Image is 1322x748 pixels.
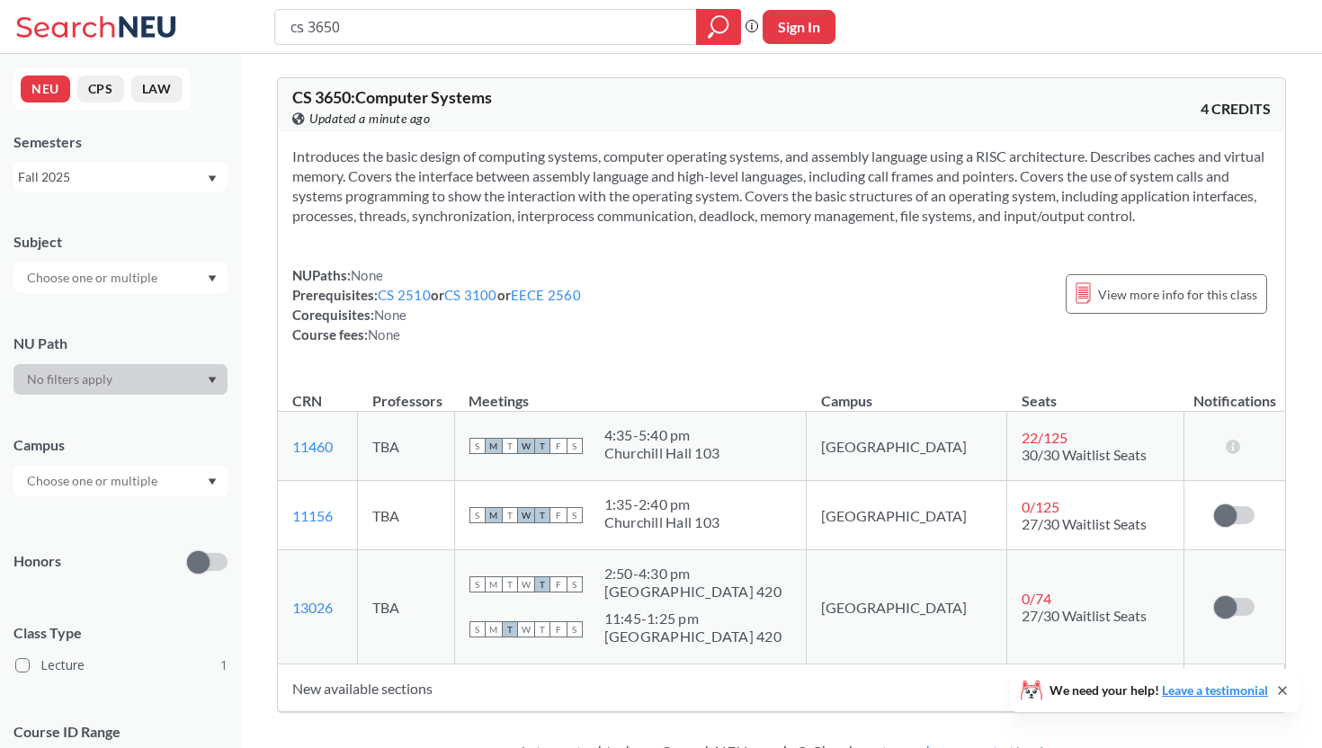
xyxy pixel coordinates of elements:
div: NU Path [13,334,228,353]
span: 1 [220,655,228,675]
button: Sign In [763,10,835,44]
span: None [351,267,383,283]
span: S [469,438,486,454]
label: Lecture [15,654,228,677]
div: 2:50 - 4:30 pm [604,565,782,583]
span: 22 / 125 [1022,429,1067,446]
th: Seats [1007,373,1184,412]
a: CS 3100 [444,287,497,303]
span: S [567,621,583,637]
span: 4 CREDITS [1201,99,1271,119]
span: S [567,576,583,592]
a: EECE 2560 [511,287,581,303]
th: Professors [358,373,454,412]
span: None [368,326,400,343]
span: CS 3650 : Computer Systems [292,87,492,107]
button: NEU [21,76,70,102]
div: Churchill Hall 103 [604,513,720,531]
th: Campus [807,373,1007,412]
td: TBA [358,550,454,664]
a: Leave a testimonial [1162,682,1268,698]
svg: Dropdown arrow [208,478,217,485]
span: T [534,621,550,637]
span: M [486,576,502,592]
div: Fall 2025 [18,167,206,187]
span: W [518,576,534,592]
div: Dropdown arrow [13,466,228,496]
span: Class Type [13,623,228,643]
p: Honors [13,551,61,572]
svg: Dropdown arrow [208,377,217,384]
span: F [550,576,567,592]
a: 11460 [292,438,333,455]
span: T [502,507,518,523]
span: T [502,576,518,592]
td: [GEOGRAPHIC_DATA] [807,412,1007,481]
svg: Dropdown arrow [208,175,217,183]
span: T [534,507,550,523]
span: S [469,576,486,592]
input: Class, professor, course number, "phrase" [289,12,683,42]
div: 4:35 - 5:40 pm [604,426,720,444]
td: TBA [358,481,454,550]
span: 27/30 Waitlist Seats [1022,515,1147,532]
a: CS 2510 [378,287,431,303]
svg: magnifying glass [708,14,729,40]
div: Campus [13,435,228,455]
span: S [567,438,583,454]
span: T [534,576,550,592]
span: S [469,621,486,637]
a: 13026 [292,599,333,616]
span: M [486,438,502,454]
span: M [486,507,502,523]
div: Dropdown arrow [13,364,228,395]
div: [GEOGRAPHIC_DATA] 420 [604,628,782,646]
span: T [534,438,550,454]
span: S [567,507,583,523]
span: W [518,507,534,523]
svg: Dropdown arrow [208,275,217,282]
td: TBA [358,412,454,481]
div: Fall 2025Dropdown arrow [13,163,228,191]
span: 27/30 Waitlist Seats [1022,607,1147,624]
div: Semesters [13,132,228,152]
div: magnifying glass [696,9,741,45]
span: T [502,438,518,454]
button: LAW [131,76,183,102]
span: None [374,307,406,323]
button: CPS [77,76,124,102]
td: [GEOGRAPHIC_DATA] [807,550,1007,664]
div: NUPaths: Prerequisites: or or Corequisites: Course fees: [292,265,581,344]
div: Churchill Hall 103 [604,444,720,462]
span: We need your help! [1050,684,1268,697]
span: F [550,438,567,454]
span: S [469,507,486,523]
span: 0 / 74 [1022,590,1051,607]
div: [GEOGRAPHIC_DATA] 420 [604,583,782,601]
section: Introduces the basic design of computing systems, computer operating systems, and assembly langua... [292,147,1271,226]
span: W [518,621,534,637]
td: New available sections [278,664,1184,712]
div: 11:45 - 1:25 pm [604,610,782,628]
a: 11156 [292,507,333,524]
th: Meetings [454,373,807,412]
input: Choose one or multiple [18,470,169,492]
span: Updated a minute ago [309,109,430,129]
span: M [486,621,502,637]
span: F [550,507,567,523]
span: 0 / 125 [1022,498,1059,515]
div: 1:35 - 2:40 pm [604,495,720,513]
div: Dropdown arrow [13,263,228,293]
th: Notifications [1184,373,1285,412]
span: 30/30 Waitlist Seats [1022,446,1147,463]
p: Course ID Range [13,722,228,743]
div: Subject [13,232,228,252]
div: CRN [292,391,322,411]
td: [GEOGRAPHIC_DATA] [807,481,1007,550]
span: F [550,621,567,637]
span: View more info for this class [1098,283,1257,306]
input: Choose one or multiple [18,267,169,289]
span: T [502,621,518,637]
span: W [518,438,534,454]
